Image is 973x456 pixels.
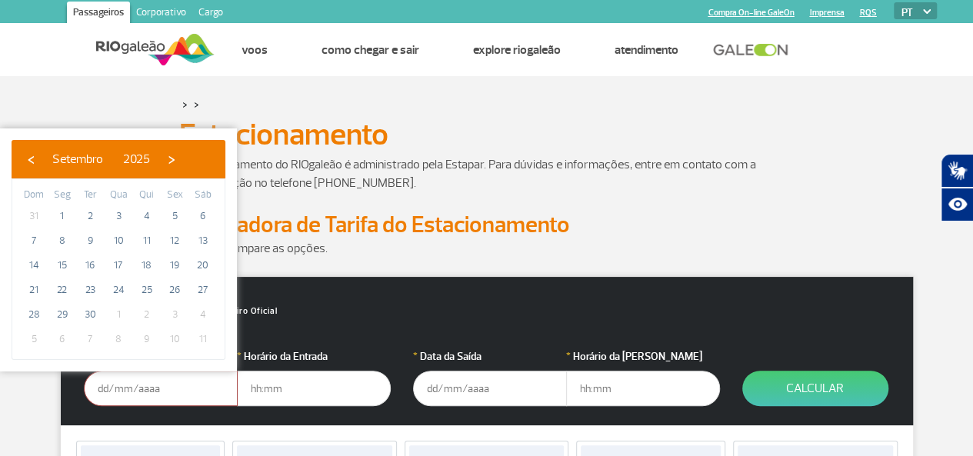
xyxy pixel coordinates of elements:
a: > [194,95,199,113]
span: 6 [50,327,75,351]
th: weekday [20,187,48,204]
span: 27 [191,278,215,302]
span: 11 [135,228,159,253]
span: 5 [22,327,46,351]
a: > [182,95,188,113]
span: 8 [50,228,75,253]
span: 19 [162,253,187,278]
span: 31 [22,204,46,228]
a: Passageiros [67,2,130,26]
p: Simule e compare as opções. [179,239,795,258]
th: weekday [48,187,77,204]
input: dd/mm/aaaa [84,371,238,406]
span: 15 [50,253,75,278]
a: Como chegar e sair [322,42,419,58]
span: 25 [135,278,159,302]
label: Horário da [PERSON_NAME] [566,348,720,364]
th: weekday [161,187,189,204]
span: 1 [106,302,131,327]
span: 12 [162,228,187,253]
span: 16 [78,253,102,278]
span: 4 [135,204,159,228]
span: 20 [191,253,215,278]
span: 9 [78,228,102,253]
th: weekday [105,187,133,204]
button: › [160,148,183,171]
span: 3 [106,204,131,228]
input: dd/mm/aaaa [413,371,567,406]
bs-datepicker-navigation-view: ​ ​ ​ [19,149,183,165]
p: O estacionamento do RIOgaleão é administrado pela Estapar. Para dúvidas e informações, entre em c... [179,155,795,192]
span: 22 [50,278,75,302]
span: 28 [22,302,46,327]
span: 24 [106,278,131,302]
span: 10 [162,327,187,351]
button: 2025 [113,148,160,171]
span: 2 [135,302,159,327]
th: weekday [76,187,105,204]
span: 21 [22,278,46,302]
span: 9 [135,327,159,351]
span: 13 [191,228,215,253]
button: Abrir tradutor de língua de sinais. [941,154,973,188]
a: Cargo [192,2,229,26]
span: 5 [162,204,187,228]
input: hh:mm [237,371,391,406]
h2: Calculadora de Tarifa do Estacionamento [179,211,795,239]
a: Imprensa [809,8,844,18]
a: Atendimento [615,42,678,58]
h1: Estacionamento [179,121,795,148]
a: Explore RIOgaleão [473,42,561,58]
span: 26 [162,278,187,302]
button: Calcular [742,371,888,406]
a: Corporativo [130,2,192,26]
span: 4 [191,302,215,327]
span: 29 [50,302,75,327]
span: 1 [50,204,75,228]
span: 30 [78,302,102,327]
span: 17 [106,253,131,278]
label: Data da Saída [413,348,567,364]
button: ‹ [19,148,42,171]
span: Setembro [52,151,103,167]
span: 14 [22,253,46,278]
span: Parceiro Oficial [198,307,278,315]
input: hh:mm [566,371,720,406]
span: 18 [135,253,159,278]
span: 7 [78,327,102,351]
span: 10 [106,228,131,253]
button: Abrir recursos assistivos. [941,188,973,221]
span: 23 [78,278,102,302]
span: 3 [162,302,187,327]
span: 7 [22,228,46,253]
span: 2025 [123,151,150,167]
div: Plugin de acessibilidade da Hand Talk. [941,154,973,221]
a: RQS [859,8,876,18]
span: 8 [106,327,131,351]
a: Compra On-line GaleOn [708,8,794,18]
th: weekday [132,187,161,204]
label: Horário da Entrada [237,348,391,364]
span: 2 [78,204,102,228]
button: Setembro [42,148,113,171]
span: 11 [191,327,215,351]
span: 6 [191,204,215,228]
th: weekday [188,187,217,204]
a: Voos [242,42,268,58]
